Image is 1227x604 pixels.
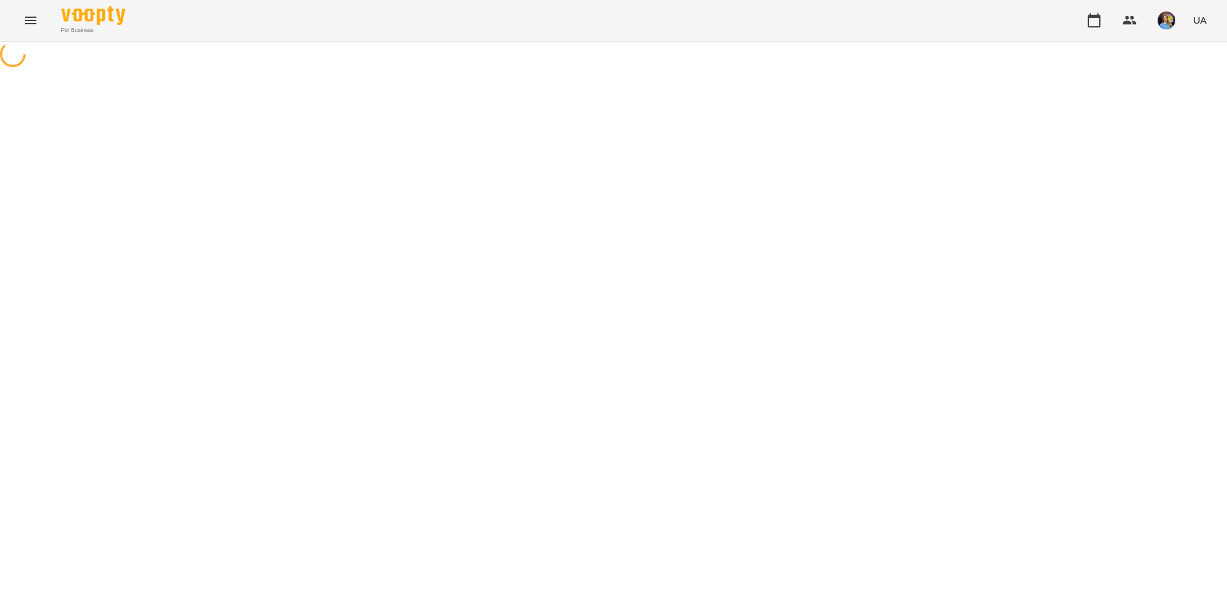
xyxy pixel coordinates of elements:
span: For Business [61,26,125,34]
img: Voopty Logo [61,6,125,25]
img: 6b085e1eb0905a9723a04dd44c3bb19c.jpg [1157,11,1175,29]
button: Menu [15,5,46,36]
span: UA [1193,13,1207,27]
button: UA [1188,8,1212,32]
